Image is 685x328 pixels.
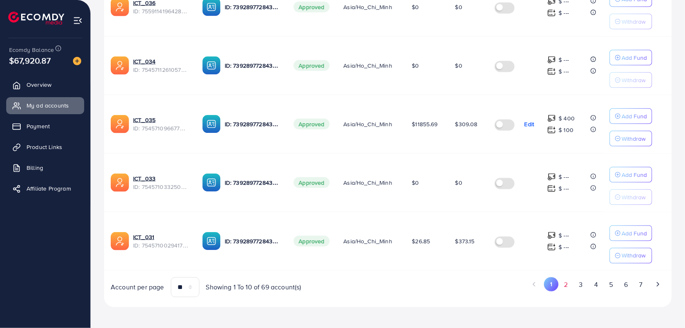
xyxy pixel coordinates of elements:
a: Product Links [6,139,84,155]
span: $0 [412,179,419,187]
span: $0 [455,3,462,11]
img: top-up amount [547,231,556,240]
span: Approved [294,2,329,12]
p: Withdraw [622,251,646,261]
p: Add Fund [622,228,647,238]
button: Go to page 7 [634,277,648,293]
p: $ --- [559,242,569,252]
button: Add Fund [610,167,652,183]
p: $ --- [559,172,569,182]
span: Approved [294,177,329,188]
a: ICT_034 [133,57,155,66]
span: Payment [27,122,50,130]
span: Account per page [111,283,164,292]
a: ICT_035 [133,116,155,124]
p: $ 100 [559,125,573,135]
span: $373.15 [455,237,475,245]
button: Go to page 6 [619,277,634,293]
p: Withdraw [622,192,646,202]
span: $26.85 [412,237,430,245]
img: top-up amount [547,173,556,181]
p: $ --- [559,66,569,76]
p: $ --- [559,230,569,240]
span: Approved [294,119,329,130]
p: ID: 7392897728432619537 [225,61,281,71]
div: <span class='underline'>ICT_033</span></br>7545710332505800711 [133,174,189,191]
span: $0 [412,3,419,11]
span: Product Links [27,143,62,151]
img: ic-ads-acc.e4c84228.svg [111,232,129,250]
p: Add Fund [622,170,647,180]
button: Go to page 4 [588,277,603,293]
span: $0 [455,179,462,187]
img: top-up amount [547,114,556,123]
span: $11855.69 [412,120,438,128]
span: $0 [455,61,462,70]
p: Edit [525,119,534,129]
button: Withdraw [610,14,652,29]
img: top-up amount [547,67,556,76]
a: ICT_031 [133,233,154,241]
img: ic-ba-acc.ded83a64.svg [202,56,221,75]
a: Affiliate Program [6,180,84,197]
img: ic-ba-acc.ded83a64.svg [202,232,221,250]
button: Go to page 2 [559,277,573,293]
span: ID: 7545710029417119751 [133,241,189,250]
button: Withdraw [610,72,652,88]
img: top-up amount [547,56,556,64]
span: ID: 7545710332505800711 [133,183,189,191]
span: Asia/Ho_Chi_Minh [343,3,392,11]
div: <span class='underline'>ICT_031</span></br>7545710029417119751 [133,233,189,250]
p: Withdraw [622,17,646,27]
a: Billing [6,159,84,176]
span: Ecomdy Balance [9,46,54,54]
button: Withdraw [610,189,652,205]
p: Add Fund [622,53,647,63]
img: ic-ba-acc.ded83a64.svg [202,115,221,133]
p: Withdraw [622,75,646,85]
span: $67,920.87 [9,54,51,66]
img: top-up amount [547,184,556,193]
button: Go to page 3 [573,277,588,293]
span: Approved [294,236,329,247]
button: Add Fund [610,225,652,241]
button: Go to page 5 [604,277,619,293]
button: Add Fund [610,108,652,124]
button: Go to next page [651,277,665,291]
span: ID: 7545711261057744897 [133,66,189,74]
button: Add Fund [610,50,652,66]
span: My ad accounts [27,101,69,110]
div: <span class='underline'>ICT_035</span></br>7545710966776905736 [133,116,189,133]
span: ID: 7545710966776905736 [133,124,189,132]
span: Approved [294,60,329,71]
p: $ --- [559,55,569,65]
img: top-up amount [547,126,556,135]
span: Affiliate Program [27,184,71,193]
a: My ad accounts [6,97,84,114]
span: ID: 7559114196428914695 [133,7,189,15]
button: Withdraw [610,131,652,147]
p: $ --- [559,8,569,18]
a: ICT_033 [133,174,155,183]
div: <span class='underline'>ICT_034</span></br>7545711261057744897 [133,57,189,74]
span: Asia/Ho_Chi_Minh [343,61,392,70]
span: Overview [27,81,51,89]
span: Asia/Ho_Chi_Minh [343,237,392,245]
button: Withdraw [610,248,652,264]
a: Overview [6,76,84,93]
p: Add Fund [622,111,647,121]
span: Asia/Ho_Chi_Minh [343,179,392,187]
img: menu [73,16,83,25]
p: ID: 7392897728432619537 [225,119,281,129]
p: Withdraw [622,134,646,144]
span: $0 [412,61,419,70]
p: ID: 7392897728432619537 [225,2,281,12]
img: ic-ads-acc.e4c84228.svg [111,174,129,192]
button: Go to page 1 [544,277,559,291]
iframe: Chat [650,291,679,322]
a: Payment [6,118,84,135]
img: top-up amount [547,9,556,17]
img: logo [8,12,64,24]
span: $309.08 [455,120,478,128]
